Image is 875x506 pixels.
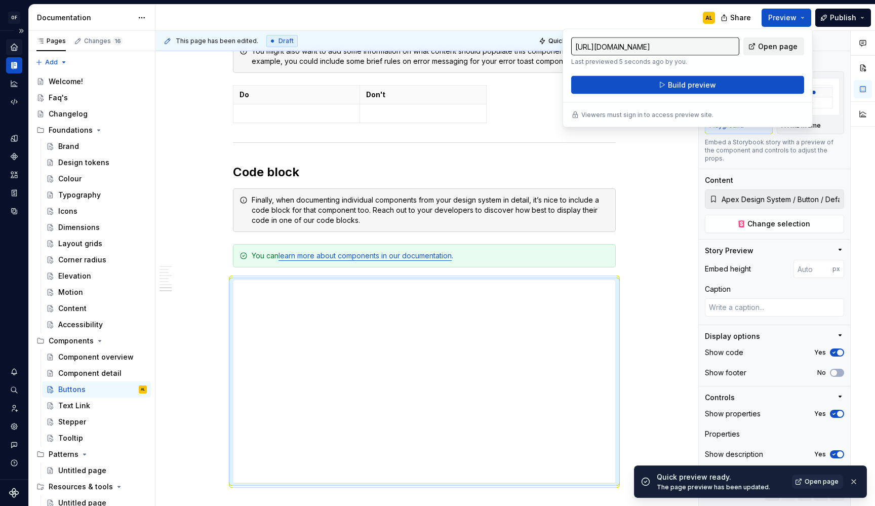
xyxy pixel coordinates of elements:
[705,331,844,341] button: Display options
[705,14,712,22] div: AL
[58,368,122,378] div: Component detail
[6,57,22,73] a: Documentation
[58,255,106,265] div: Corner radius
[6,39,22,55] a: Home
[32,122,151,138] div: Foundations
[42,414,151,430] a: Stepper
[58,158,109,168] div: Design tokens
[58,239,102,249] div: Layout grids
[758,42,798,52] span: Open page
[279,37,294,45] span: Draft
[6,418,22,435] a: Settings
[817,369,826,377] label: No
[176,37,258,45] span: This page has been edited.
[6,203,22,219] a: Data sources
[58,465,106,476] div: Untitled page
[6,130,22,146] a: Design tokens
[84,37,123,45] div: Changes
[14,24,28,38] button: Expand sidebar
[805,478,839,486] span: Open page
[571,58,739,66] p: Last previewed 5 seconds ago by you.
[6,148,22,165] a: Components
[571,76,804,94] button: Build preview
[747,219,810,229] span: Change selection
[58,190,101,200] div: Typography
[58,352,134,362] div: Component overview
[730,13,751,23] span: Share
[42,138,151,154] a: Brand
[42,398,151,414] a: Text Link
[58,433,83,443] div: Tooltip
[58,384,86,395] div: Buttons
[42,187,151,203] a: Typography
[113,37,123,45] span: 16
[705,393,735,403] div: Controls
[705,393,844,403] button: Controls
[42,236,151,252] a: Layout grids
[58,417,86,427] div: Stepper
[705,246,753,256] div: Story Preview
[49,449,78,459] div: Patterns
[8,12,20,24] div: OF
[705,449,763,459] div: Show description
[705,138,844,163] div: Embed a Storybook story with a preview of the component and controls to adjust the props.
[792,475,843,489] a: Open page
[49,482,113,492] div: Resources & tools
[32,479,151,495] div: Resources & tools
[6,364,22,380] button: Notifications
[233,164,616,180] h2: Code block
[6,94,22,110] div: Code automation
[705,347,743,358] div: Show code
[32,73,151,90] a: Welcome!
[6,382,22,398] button: Search ⌘K
[768,13,797,23] span: Preview
[705,246,844,256] button: Story Preview
[830,13,856,23] span: Publish
[814,450,826,458] label: Yes
[32,55,70,69] button: Add
[814,348,826,357] label: Yes
[42,430,151,446] a: Tooltip
[581,111,713,119] p: Viewers must sign in to access preview site.
[715,9,758,27] button: Share
[42,203,151,219] a: Icons
[42,252,151,268] a: Corner radius
[366,90,385,99] strong: Don't
[42,349,151,365] a: Component overview
[58,320,103,330] div: Accessibility
[6,437,22,453] button: Contact support
[657,483,786,491] div: The page preview has been updated.
[705,284,731,294] div: Caption
[6,185,22,201] a: Storybook stories
[6,167,22,183] a: Assets
[815,9,871,27] button: Publish
[141,384,145,395] div: AL
[42,365,151,381] a: Component detail
[42,317,151,333] a: Accessibility
[58,271,91,281] div: Elevation
[58,141,79,151] div: Brand
[42,171,151,187] a: Colour
[762,9,811,27] button: Preview
[42,381,151,398] a: ButtonsAL
[536,34,596,48] button: Quick preview
[2,7,26,28] button: OF
[793,260,832,278] input: Auto
[49,109,88,119] div: Changelog
[58,206,77,216] div: Icons
[6,400,22,416] div: Invite team
[240,90,249,99] strong: Do
[9,488,19,498] a: Supernova Logo
[252,195,609,225] div: Finally, when documenting individual components from your design system in detail, it’s nice to i...
[705,429,740,439] div: Properties
[252,251,609,261] div: You can .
